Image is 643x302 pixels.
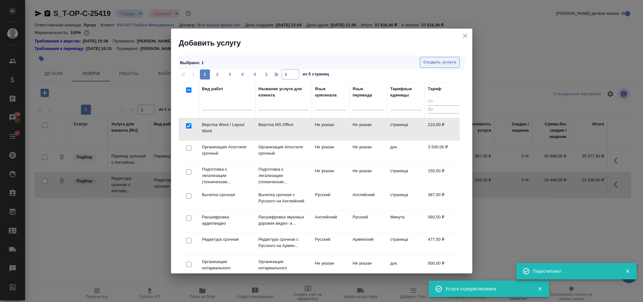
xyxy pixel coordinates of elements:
[238,71,248,78] span: 4
[390,86,422,98] div: Тарифные единицы
[387,189,425,211] td: страница
[250,71,260,78] span: 5
[202,214,252,227] p: Расшифровка аудио\видео
[387,211,425,233] td: Минута
[202,86,223,92] div: Вид работ
[423,59,456,66] span: Создать услуги
[259,86,309,98] div: Название услуги для клиента
[212,71,222,78] span: 2
[428,98,459,106] input: От
[353,86,384,98] div: Язык перевода
[312,211,350,233] td: Английский
[259,214,309,227] p: Расшифровка звуковых дорожек видео- и...
[460,31,470,41] button: close
[312,118,350,140] td: Не указан
[350,233,387,255] td: Армянский
[425,165,463,187] td: 150,00 ₽
[350,165,387,187] td: Не указан
[350,257,387,279] td: Не указан
[312,189,350,211] td: Русский
[387,233,425,255] td: страница
[225,71,235,78] span: 3
[445,286,528,292] div: Услуга отредактирована
[259,144,309,156] p: Организация Апостиля срочный
[425,257,463,279] td: 500,00 ₽
[312,141,350,163] td: Не указан
[259,192,309,204] p: Вычитка срочная с Русского на Английский
[621,268,634,274] button: Закрыть
[425,141,463,163] td: 3 500,00 ₽
[202,192,252,198] p: Вычитка срочная
[212,69,222,80] button: 2
[202,236,252,243] p: Редактура срочная
[425,189,463,211] td: 387,00 ₽
[238,69,248,80] button: 4
[312,257,350,279] td: Не указан
[202,144,252,156] p: Организация Апостиля срочный
[202,122,252,134] p: Верстка Word / Layout Word
[259,236,309,249] p: Редактура срочная с Русского на Армян...
[387,165,425,187] td: страница
[315,86,346,98] div: Язык оригинала
[312,233,350,255] td: Русский
[350,118,387,140] td: Не указан
[387,257,425,279] td: док.
[180,60,204,65] span: Выбрано : 1
[250,69,260,80] button: 5
[533,286,546,292] button: Закрыть
[425,233,463,255] td: 477,50 ₽
[259,259,309,277] p: Организация нотариального удостоверен...
[425,211,463,233] td: 580,50 ₽
[259,122,309,128] p: Верстка MS Office
[350,211,387,233] td: Русский
[202,259,252,277] p: Организация нотариального удостоверен...
[533,268,616,274] div: Пересчитано!
[428,86,442,92] div: Тариф
[350,141,387,163] td: Не указан
[202,166,252,185] p: Подготовка к легализации (техническая...
[350,189,387,211] td: Английский
[428,105,459,113] input: До
[387,118,425,140] td: страница
[179,38,472,48] h2: Добавить услугу
[420,57,460,68] button: Создать услуги
[259,166,309,185] p: Подготовка к легализации (техническая...
[387,141,425,163] td: док.
[425,118,463,140] td: 210,00 ₽
[312,165,350,187] td: Не указан
[225,69,235,80] button: 3
[303,70,329,80] span: из 5 страниц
